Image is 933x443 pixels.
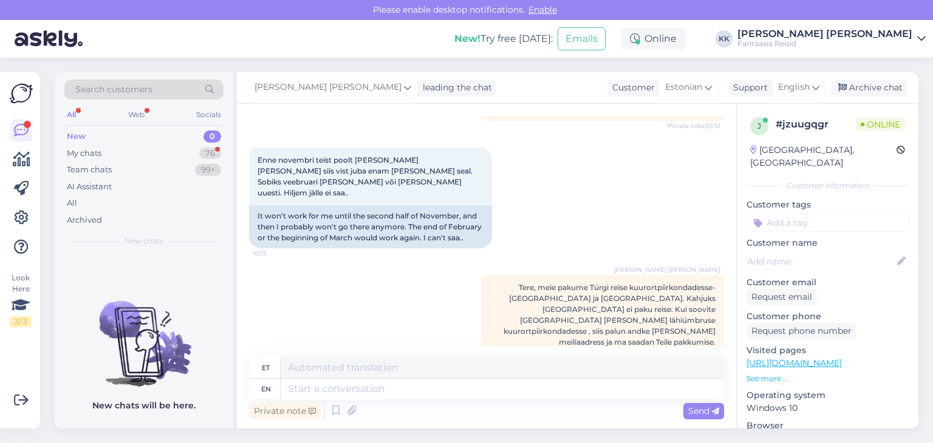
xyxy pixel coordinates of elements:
[778,81,810,94] span: English
[194,107,224,123] div: Socials
[747,237,909,249] p: Customer name
[747,373,909,384] p: See more ...
[737,29,926,49] a: [PERSON_NAME] [PERSON_NAME]Fantaasia Reisid
[776,117,856,132] div: # jzuugqgr
[747,276,909,289] p: Customer email
[10,316,32,327] div: 2 / 3
[255,81,402,94] span: [PERSON_NAME] [PERSON_NAME]
[737,39,912,49] div: Fantaasia Reisid
[249,403,321,419] div: Private note
[454,32,553,46] div: Try free [DATE]:
[747,180,909,191] div: Customer information
[747,255,895,268] input: Add name
[667,121,720,130] span: Private note | 10:12
[716,30,733,47] div: KK
[856,118,905,131] span: Online
[525,4,561,15] span: Enable
[747,389,909,402] p: Operating system
[262,357,270,378] div: et
[67,181,112,193] div: AI Assistant
[10,82,33,105] img: Askly Logo
[67,164,112,176] div: Team chats
[199,147,221,160] div: 76
[454,33,480,44] b: New!
[747,344,909,357] p: Visited pages
[258,155,474,197] span: Enne novembri teist poolt [PERSON_NAME] [PERSON_NAME] siis vist juba enam [PERSON_NAME] seal. Sob...
[747,402,909,414] p: Windows 10
[665,81,702,94] span: Estonian
[750,144,897,169] div: [GEOGRAPHIC_DATA], [GEOGRAPHIC_DATA]
[747,214,909,232] input: Add a tag
[249,206,492,248] div: It won't work for me until the second half of November, and then I probably won't go there anymor...
[55,279,233,388] img: No chats
[195,164,221,176] div: 99+
[10,272,32,327] div: Look Here
[67,130,86,143] div: New
[203,130,221,143] div: 0
[757,121,761,130] span: j
[747,323,856,339] div: Request phone number
[261,379,271,399] div: en
[67,197,77,209] div: All
[67,214,102,226] div: Archived
[831,79,907,96] div: Archive chat
[126,107,147,123] div: Web
[607,81,655,94] div: Customer
[64,107,78,123] div: All
[558,27,606,50] button: Emails
[75,83,152,96] span: Search customers
[747,310,909,323] p: Customer phone
[747,198,909,211] p: Customer tags
[125,235,163,246] span: New chats
[728,81,768,94] div: Support
[747,289,817,305] div: Request email
[620,28,686,50] div: Online
[747,419,909,432] p: Browser
[737,29,912,39] div: [PERSON_NAME] [PERSON_NAME]
[253,249,298,258] span: 10:13
[688,405,719,416] span: Send
[67,147,101,160] div: My chats
[92,399,196,412] p: New chats will be here.
[504,283,716,347] span: Tere, meie pakume Türgi reise kuurortpiirkondadesse- [GEOGRAPHIC_DATA] ja [GEOGRAPHIC_DATA]. Kahj...
[747,357,842,368] a: [URL][DOMAIN_NAME]
[418,81,492,94] div: leading the chat
[614,265,720,274] span: [PERSON_NAME] [PERSON_NAME]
